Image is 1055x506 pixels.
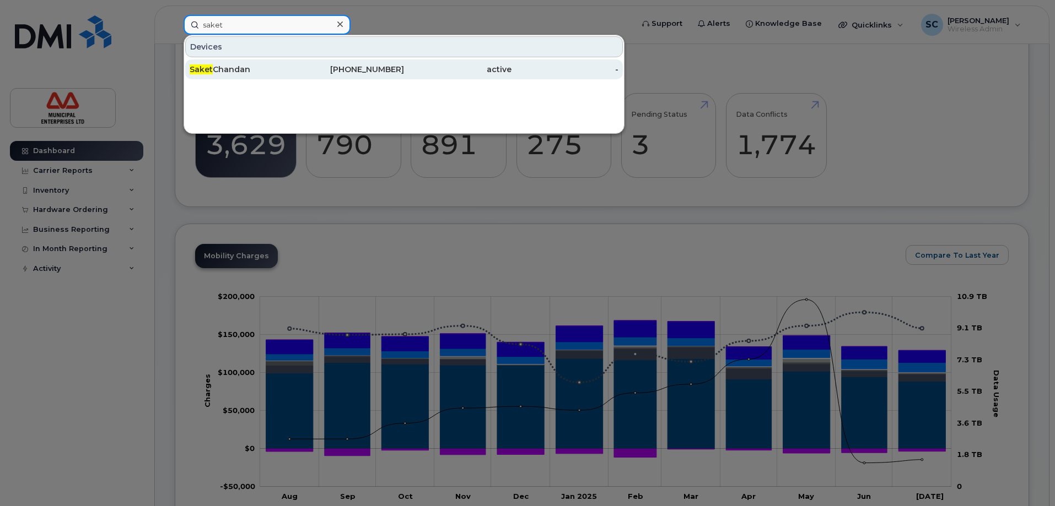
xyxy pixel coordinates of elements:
input: Find something... [184,15,351,35]
div: active [404,64,512,75]
a: SaketChandan[PHONE_NUMBER]active- [185,59,623,79]
div: - [512,64,619,75]
div: Devices [185,36,623,57]
div: Chandan [190,64,297,75]
span: Saket [190,64,213,74]
div: [PHONE_NUMBER] [297,64,405,75]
